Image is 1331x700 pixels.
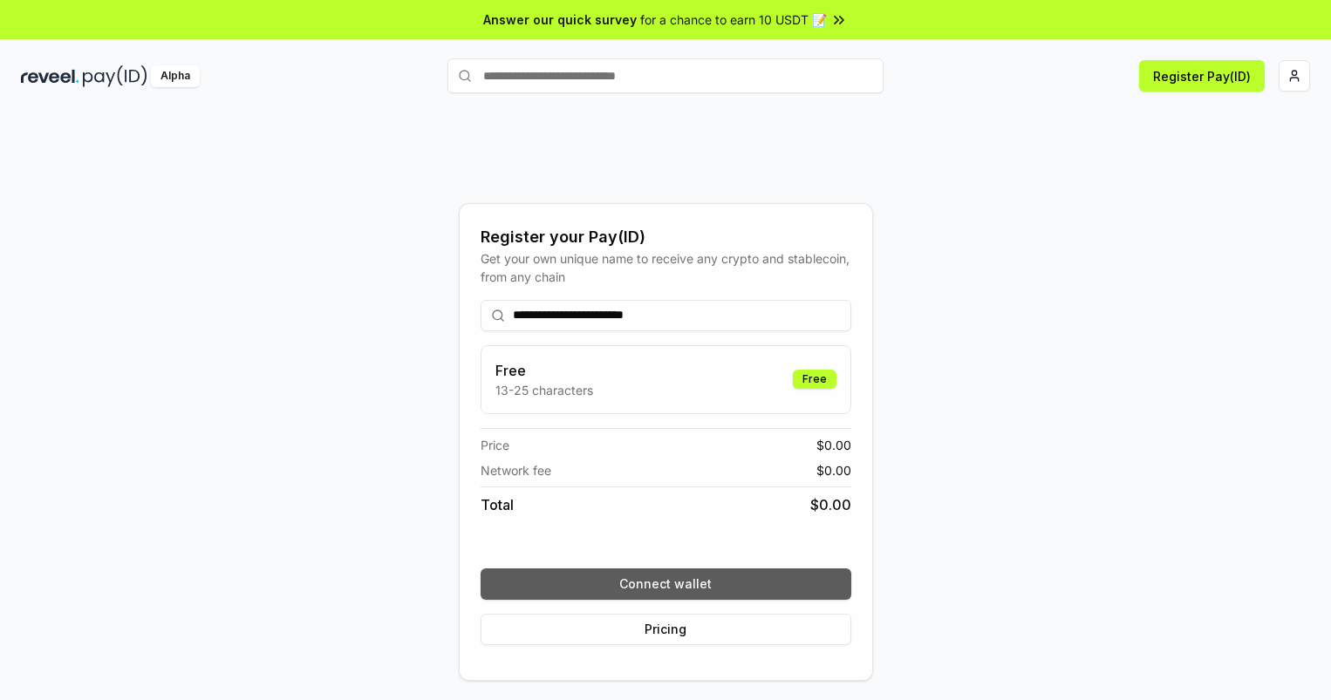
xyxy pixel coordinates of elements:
[816,461,851,479] span: $ 0.00
[495,381,593,399] p: 13-25 characters
[816,436,851,454] span: $ 0.00
[810,494,851,515] span: $ 0.00
[83,65,147,87] img: pay_id
[1139,60,1265,92] button: Register Pay(ID)
[793,370,836,389] div: Free
[151,65,200,87] div: Alpha
[481,436,509,454] span: Price
[481,249,851,286] div: Get your own unique name to receive any crypto and stablecoin, from any chain
[481,225,851,249] div: Register your Pay(ID)
[481,461,551,479] span: Network fee
[481,568,851,600] button: Connect wallet
[640,10,827,29] span: for a chance to earn 10 USDT 📝
[21,65,79,87] img: reveel_dark
[481,494,514,515] span: Total
[495,360,593,381] h3: Free
[481,614,851,645] button: Pricing
[483,10,637,29] span: Answer our quick survey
